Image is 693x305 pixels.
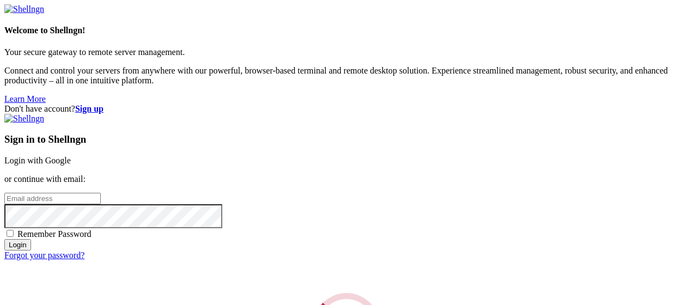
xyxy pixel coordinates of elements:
a: Sign up [75,104,104,113]
input: Remember Password [7,230,14,237]
img: Shellngn [4,4,44,14]
a: Login with Google [4,156,71,165]
input: Email address [4,193,101,204]
h3: Sign in to Shellngn [4,133,689,145]
a: Learn More [4,94,46,103]
span: Remember Password [17,229,92,239]
div: Don't have account? [4,104,689,114]
h4: Welcome to Shellngn! [4,26,689,35]
p: Your secure gateway to remote server management. [4,47,689,57]
p: or continue with email: [4,174,689,184]
a: Forgot your password? [4,251,84,260]
input: Login [4,239,31,251]
img: Shellngn [4,114,44,124]
p: Connect and control your servers from anywhere with our powerful, browser-based terminal and remo... [4,66,689,86]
